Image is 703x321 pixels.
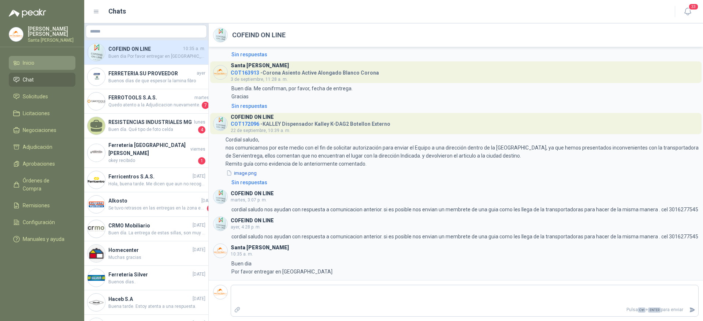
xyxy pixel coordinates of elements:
span: 10:35 a. m. [183,45,205,52]
h4: CRMO Mobiliario [108,222,191,230]
span: Buen día. Qué tipo de foto celda [108,126,197,133]
h4: Homecenter [108,246,191,254]
p: cordial saludo nos ayudan con respuesta a comunicacion anterior. si es posible nos envian un memb... [231,233,698,241]
p: Buen dia Por favor entregar en [GEOGRAPHIC_DATA] [231,260,332,276]
a: Adjudicación [9,140,75,154]
a: Licitaciones [9,106,75,120]
span: Muchas gracias [108,254,205,261]
span: 7 [202,102,209,109]
span: Inicio [23,59,34,67]
span: 1 [198,157,205,165]
a: Solicitudes [9,90,75,103]
span: Manuales y ayuda [23,235,64,243]
button: Enviar [686,303,698,316]
div: Sin respuestas [231,178,267,186]
span: Remisiones [23,201,50,209]
div: Sin respuestas [231,102,267,110]
h4: RESISTENCIAS INDUSTRIALES MG [108,118,193,126]
span: 10:35 a. m. [231,252,253,257]
img: Company Logo [213,117,227,131]
span: COT172096 [231,121,259,127]
img: Company Logo [88,245,105,262]
span: Buen dia Por favor entregar en [GEOGRAPHIC_DATA] [108,53,205,60]
img: Company Logo [88,294,105,311]
span: 2 [207,205,214,212]
a: Company LogoFerretería [GEOGRAPHIC_DATA][PERSON_NAME]viernesokey recibido1 [84,138,208,168]
p: Pulsa + para enviar [243,303,687,316]
span: Adjudicación [23,143,52,151]
h4: Haceb S.A [108,295,191,303]
img: Company Logo [9,27,23,41]
h4: Ferretería [GEOGRAPHIC_DATA][PERSON_NAME] [108,141,189,157]
a: Company LogoHomecenter[DATE]Muchas gracias [84,241,208,266]
a: Órdenes de Compra [9,174,75,196]
button: 33 [681,5,694,18]
span: Licitaciones [23,109,50,117]
a: Sin respuestas [230,50,699,58]
img: Company Logo [88,196,105,213]
img: Company Logo [88,68,105,86]
img: Company Logo [213,244,227,258]
h1: Chats [108,6,126,16]
span: Ctrl [638,307,646,313]
span: [DATE] [193,295,205,302]
h3: COFEIND ON LINE [231,115,274,119]
img: Logo peakr [9,9,46,18]
a: Company LogoFERRETERIA SU PROVEEDORayerBuenos días de que espesor la lamina fibro [84,65,208,89]
h4: FERRETERIA SU PROVEEDOR [108,69,195,78]
span: okey recibido [108,157,197,165]
span: ENTER [648,307,661,313]
h4: Alkosto [108,197,200,205]
p: Buen día. Me conifrman, por favor, fecha de entrega. Gracias [231,84,354,101]
img: Company Logo [88,171,105,189]
h4: Ferretería Silver [108,271,191,279]
a: Manuales y ayuda [9,232,75,246]
span: Buena tarde. Estoy atenta a una respuesta. [108,303,205,310]
span: 4 [198,126,205,133]
h2: COFEIND ON LINE [232,30,286,40]
span: 3 de septiembre, 11:28 a. m. [231,77,288,82]
a: Company LogoAlkosto[DATE]Se tuvo retrasos en las entregas en la zona esta semana2 [84,192,208,217]
a: RESISTENCIAS INDUSTRIALES MGlunesBuen día. Qué tipo de foto celda4 [84,114,208,138]
img: Company Logo [88,269,105,287]
a: Company LogoFerretería Silver[DATE]Buenos días.. [84,266,208,290]
span: [DATE] [193,173,205,180]
span: Quedo atento a la Adjudicacion nuevamente. [108,102,200,109]
button: image.png [226,169,257,177]
a: Aprobaciones [9,157,75,171]
a: Company LogoFerricentros S.A.S.[DATE]Hola, buena tarde. Me dicen que aun no recogen la pulidora. ... [84,168,208,192]
span: Configuración [23,218,55,226]
a: Company LogoCOFEIND ON LINE10:35 a. m.Buen dia Por favor entregar en [GEOGRAPHIC_DATA] [84,40,208,65]
img: Company Logo [88,220,105,238]
span: Negociaciones [23,126,56,134]
a: Inicio [9,56,75,70]
a: Sin respuestas [230,102,699,110]
span: Buenos días de que espesor la lamina fibro [108,78,205,84]
p: Cordial saludo, nos comunicamos por este medio con el fin de solicitar autorización para enviar e... [226,136,699,168]
span: Órdenes de Compra [23,177,68,193]
span: viernes [190,146,205,153]
img: Company Logo [213,285,227,299]
img: Company Logo [213,28,227,42]
span: [DATE] [201,197,214,204]
span: Aprobaciones [23,160,55,168]
img: Company Logo [88,144,105,162]
span: lunes [194,119,205,126]
span: [DATE] [193,222,205,229]
a: Company LogoCRMO Mobiliario[DATE]Buen día. La entrega de estas sillas, son muy pequeñas, no son p... [84,217,208,241]
h4: FERROTOOLS S.A.S. [108,94,193,102]
span: ayer, 4:28 p. m. [231,224,261,230]
a: Company LogoHaceb S.A[DATE]Buena tarde. Estoy atenta a una respuesta. [84,290,208,315]
h4: COFEIND ON LINE [108,45,182,53]
a: Remisiones [9,199,75,212]
img: Company Logo [213,217,227,231]
span: Buenos días.. [108,279,205,286]
span: [DATE] [193,246,205,253]
p: cordial saludo nos ayudan con respuesta a comunicacion anterior. si es posible nos envian un memb... [231,205,698,214]
div: Sin respuestas [231,50,267,58]
p: [PERSON_NAME] [PERSON_NAME] [28,26,75,37]
a: Company LogoFERROTOOLS S.A.S.martesQuedo atento a la Adjudicacion nuevamente.7 [84,89,208,114]
span: Se tuvo retrasos en las entregas en la zona esta semana [108,205,205,212]
a: Negociaciones [9,123,75,137]
img: Company Logo [88,92,105,110]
